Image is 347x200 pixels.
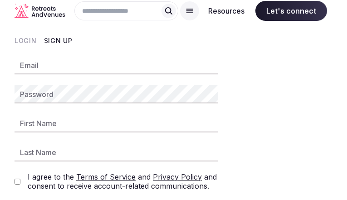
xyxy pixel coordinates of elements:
[201,1,252,21] button: Resources
[15,36,37,45] button: Login
[76,172,136,181] a: Terms of Service
[44,36,73,45] button: Sign Up
[15,4,65,18] svg: Retreats and Venues company logo
[255,1,327,21] span: Let's connect
[28,172,218,190] label: I agree to the and and consent to receive account-related communications.
[153,172,202,181] a: Privacy Policy
[15,4,65,18] a: Visit the homepage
